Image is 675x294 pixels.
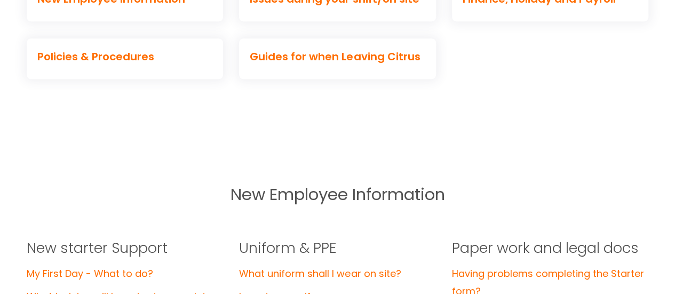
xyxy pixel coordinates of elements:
a: Uniform & PPE [239,238,337,258]
a: Guides for when Leaving Citrus [239,38,435,79]
a: My First Day - What to do? [27,267,153,280]
a: New Employee Information [231,182,445,206]
h2: Guides for when Leaving Citrus [250,50,425,63]
a: What uniform shall I wear on site? [239,267,401,280]
a: New starter Support [27,238,168,258]
a: Paper work and legal docs [452,238,639,258]
h2: Policies & Procedures [37,50,212,63]
a: Policies & Procedures [27,38,223,79]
